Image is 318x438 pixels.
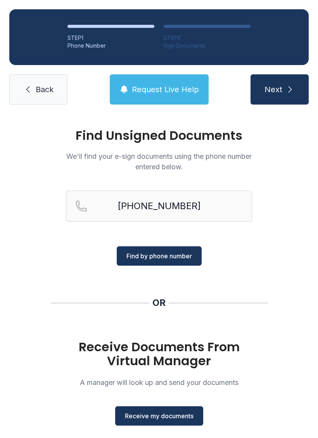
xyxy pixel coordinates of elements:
[164,42,251,50] div: Sign Documents
[66,151,252,172] p: We'll find your e-sign documents using the phone number entered below.
[264,84,282,95] span: Next
[66,129,252,142] h1: Find Unsigned Documents
[67,42,154,50] div: Phone Number
[152,297,166,309] div: OR
[132,84,199,95] span: Request Live Help
[126,251,192,261] span: Find by phone number
[66,191,252,222] input: Reservation phone number
[125,411,194,421] span: Receive my documents
[66,377,252,388] p: A manager will look up and send your documents
[66,340,252,368] h1: Receive Documents From Virtual Manager
[67,34,154,42] div: STEP 1
[36,84,54,95] span: Back
[164,34,251,42] div: STEP 2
